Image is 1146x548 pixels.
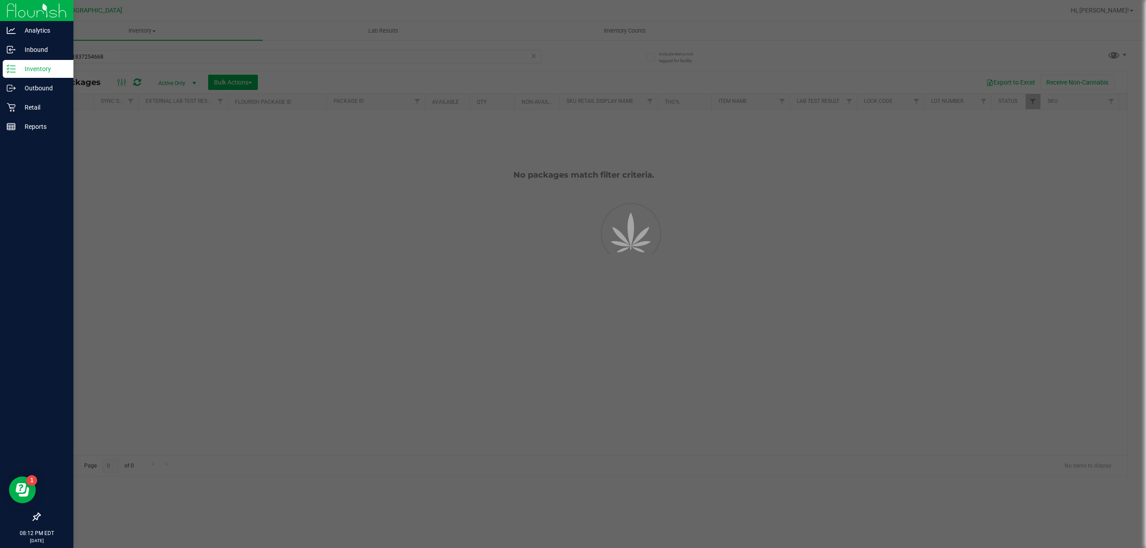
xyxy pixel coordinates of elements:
[16,102,69,113] p: Retail
[16,64,69,74] p: Inventory
[7,26,16,35] inline-svg: Analytics
[4,529,69,537] p: 08:12 PM EDT
[16,83,69,93] p: Outbound
[7,103,16,112] inline-svg: Retail
[16,44,69,55] p: Inbound
[4,537,69,544] p: [DATE]
[16,25,69,36] p: Analytics
[7,64,16,73] inline-svg: Inventory
[26,475,37,486] iframe: Resource center unread badge
[7,122,16,131] inline-svg: Reports
[7,84,16,93] inline-svg: Outbound
[16,121,69,132] p: Reports
[7,45,16,54] inline-svg: Inbound
[9,476,36,503] iframe: Resource center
